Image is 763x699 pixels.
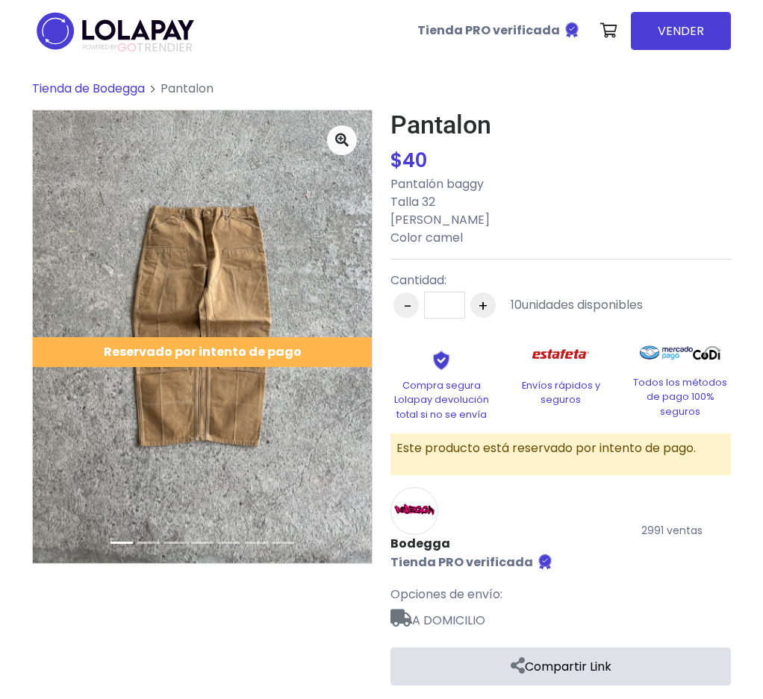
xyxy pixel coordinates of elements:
img: Bodegga [390,487,438,535]
h1: Pantalon [390,110,731,140]
p: Todos los métodos de pago 100% seguros [629,375,731,419]
span: 10 [511,296,522,313]
b: Tienda PRO verificada [390,554,533,571]
div: $ [390,146,731,175]
img: Estafeta Logo [520,338,602,370]
a: Compartir Link [390,648,731,686]
img: Codi Logo [693,338,720,368]
p: Pantalón baggy Talla 32 [PERSON_NAME] Color camel [390,175,731,247]
img: Mercado Pago Logo [640,338,693,368]
img: medium_1715757790145.jpeg [33,110,372,563]
span: GO [117,39,137,56]
img: Tienda verificada [563,21,581,39]
div: unidades disponibles [511,296,643,314]
a: VENDER [631,12,731,50]
small: 2991 ventas [641,523,703,538]
span: Pantalon [161,80,214,97]
span: POWERED BY [83,43,117,51]
p: Compra segura Lolapay devolución total si no se envía [390,378,492,421]
p: Envíos rápidos y seguros [510,378,611,407]
img: logo [32,7,199,54]
div: Reservado por intento de pago [33,337,372,367]
a: Tienda de Bodegga [32,80,145,97]
nav: breadcrumb [32,80,731,110]
img: Tienda verificada [536,553,554,571]
span: 40 [402,147,427,174]
span: Opciones de envío: [390,586,502,603]
button: + [470,292,496,318]
a: Bodegga [390,535,554,553]
b: Tienda PRO verificada [417,22,560,39]
img: Shield [411,350,472,371]
span: A DOMICILIO [390,604,731,630]
p: Cantidad: [390,272,643,289]
button: - [393,292,419,318]
span: TRENDIER [83,41,193,54]
p: Este producto está reservado por intento de pago. [396,439,725,457]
